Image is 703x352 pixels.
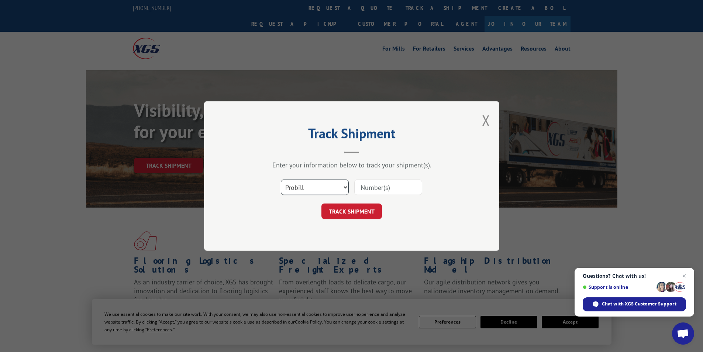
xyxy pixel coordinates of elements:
[680,271,689,280] span: Close chat
[482,110,490,130] button: Close modal
[354,180,422,195] input: Number(s)
[583,284,654,290] span: Support is online
[583,273,686,279] span: Questions? Chat with us!
[583,297,686,311] div: Chat with XGS Customer Support
[241,128,462,142] h2: Track Shipment
[241,161,462,169] div: Enter your information below to track your shipment(s).
[321,204,382,219] button: TRACK SHIPMENT
[602,301,676,307] span: Chat with XGS Customer Support
[672,322,694,345] div: Open chat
